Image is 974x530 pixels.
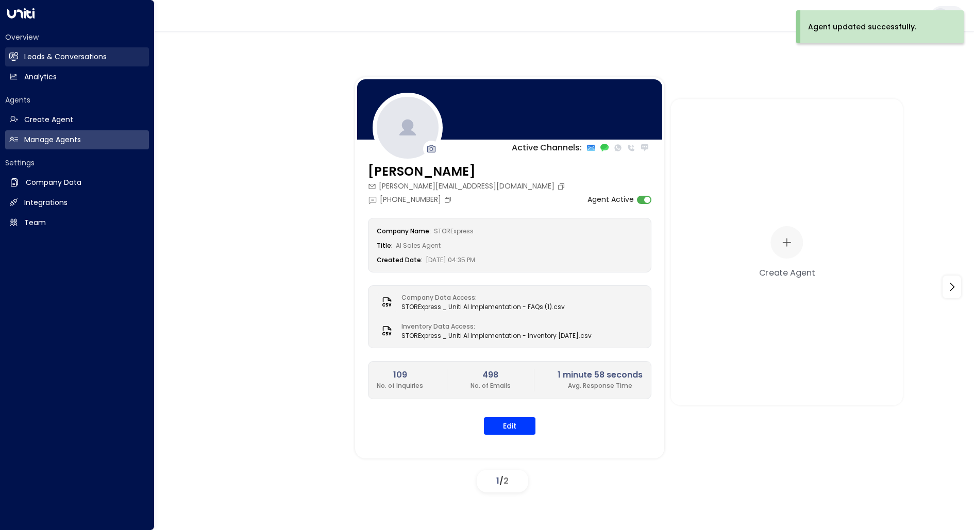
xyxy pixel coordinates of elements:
[558,369,643,381] h2: 1 minute 58 seconds
[24,217,46,228] h2: Team
[401,331,592,340] span: STORExpress _ Uniti AI Implementation - Inventory [DATE].csv
[5,47,149,66] a: Leads & Conversations
[24,72,57,82] h2: Analytics
[24,197,68,208] h2: Integrations
[24,134,81,145] h2: Manage Agents
[512,142,582,154] p: Active Channels:
[484,417,535,435] button: Edit
[5,130,149,149] a: Manage Agents
[396,241,441,250] span: AI Sales Agent
[557,182,568,191] button: Copy
[26,177,81,188] h2: Company Data
[471,369,511,381] h2: 498
[5,213,149,232] a: Team
[401,293,560,302] label: Company Data Access:
[377,241,393,250] label: Title:
[377,255,423,264] label: Created Date:
[471,381,511,390] p: No. of Emails
[5,193,149,212] a: Integrations
[368,181,568,192] div: [PERSON_NAME][EMAIL_ADDRESS][DOMAIN_NAME]
[377,227,431,235] label: Company Name:
[587,194,634,205] label: Agent Active
[477,470,528,492] div: /
[368,194,455,205] div: [PHONE_NUMBER]
[5,32,149,42] h2: Overview
[5,67,149,87] a: Analytics
[368,162,568,181] h3: [PERSON_NAME]
[401,322,586,331] label: Inventory Data Access:
[5,158,149,168] h2: Settings
[444,196,455,204] button: Copy
[377,381,423,390] p: No. of Inquiries
[759,266,814,278] div: Create Agent
[503,475,509,487] span: 2
[434,227,474,235] span: STORExpress
[377,369,423,381] h2: 109
[401,302,565,312] span: STORExpress _ Uniti AI Implementation - FAQs (1).csv
[24,114,73,125] h2: Create Agent
[5,173,149,192] a: Company Data
[426,255,475,264] span: [DATE] 04:35 PM
[5,95,149,105] h2: Agents
[808,22,916,32] div: Agent updated successfully.
[558,381,643,390] p: Avg. Response Time
[496,475,499,487] span: 1
[5,110,149,129] a: Create Agent
[24,52,107,62] h2: Leads & Conversations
